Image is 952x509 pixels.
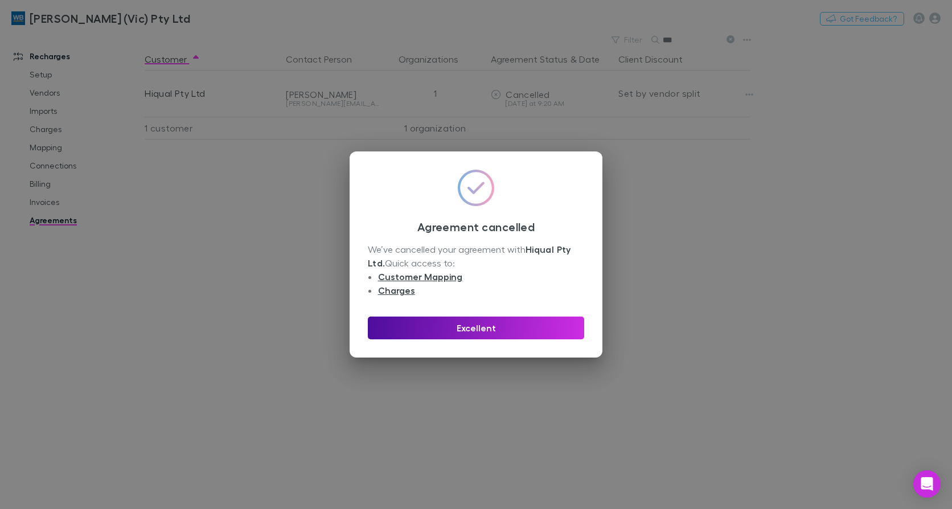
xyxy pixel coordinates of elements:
[458,170,494,206] img: GradientCheckmarkIcon.svg
[913,470,941,498] div: Open Intercom Messenger
[368,220,584,233] h3: Agreement cancelled
[378,285,415,296] a: Charges
[378,271,462,282] a: Customer Mapping
[368,243,584,298] div: We’ve cancelled your agreement with Quick access to:
[368,317,584,339] button: Excellent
